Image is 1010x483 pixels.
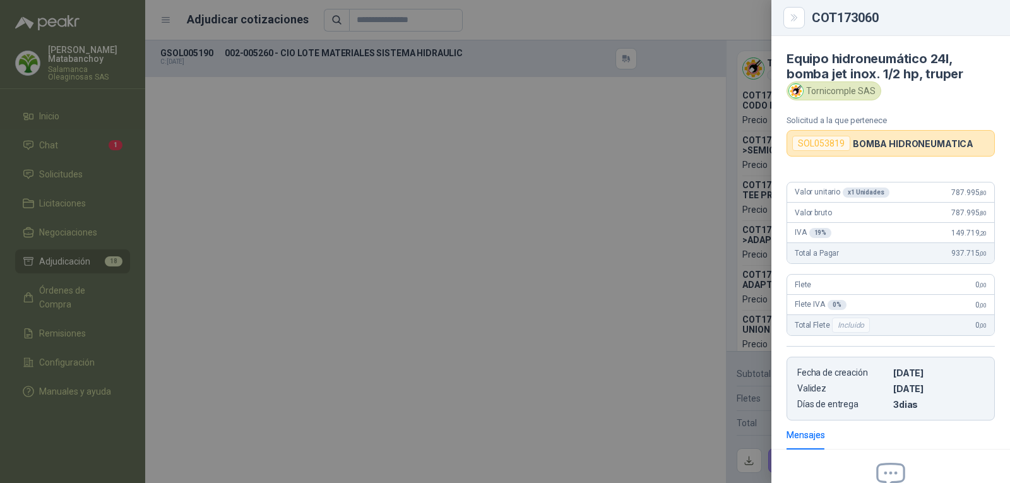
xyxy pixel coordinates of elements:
div: Tornicomple SAS [787,81,881,100]
p: Validez [797,383,888,394]
span: Flete [795,280,811,289]
p: [DATE] [893,367,984,378]
span: ,00 [979,302,987,309]
span: 0 [975,280,987,289]
span: ,20 [979,230,987,237]
span: Valor bruto [795,208,831,217]
p: Días de entrega [797,399,888,410]
p: 3 dias [893,399,984,410]
span: ,80 [979,189,987,196]
span: 937.715 [951,249,987,258]
span: Total Flete [795,318,872,333]
div: COT173060 [812,11,995,24]
span: Total a Pagar [795,249,839,258]
p: Solicitud a la que pertenece [787,116,995,125]
h4: Equipo hidroneumático 24l, bomba jet inox. 1/2 hp, truper [787,51,995,81]
span: 787.995 [951,208,987,217]
span: 149.719 [951,229,987,237]
div: SOL053819 [792,136,850,151]
div: x 1 Unidades [843,188,889,198]
p: Fecha de creación [797,367,888,378]
span: ,00 [979,282,987,289]
div: Incluido [832,318,870,333]
div: Mensajes [787,428,825,442]
img: Company Logo [789,84,803,98]
span: 787.995 [951,188,987,197]
span: 0 [975,321,987,330]
div: 19 % [809,228,832,238]
span: ,00 [979,322,987,329]
p: BOMBA HIDRONEUMATICA [853,138,973,149]
span: IVA [795,228,831,238]
button: Close [787,10,802,25]
span: ,00 [979,250,987,257]
span: Flete IVA [795,300,847,310]
span: 0 [975,301,987,309]
div: 0 % [828,300,847,310]
span: ,80 [979,210,987,217]
p: [DATE] [893,383,984,394]
span: Valor unitario [795,188,889,198]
